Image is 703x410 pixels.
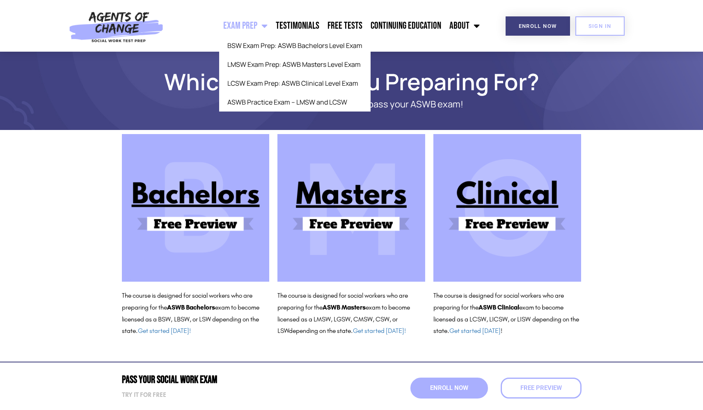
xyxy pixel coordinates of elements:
a: Enroll Now [410,378,488,399]
a: About [445,16,484,36]
p: The course is designed for social workers who are preparing for the exam to become licensed as a ... [122,290,270,337]
a: Continuing Education [366,16,445,36]
h1: Which Exam Are You Preparing For? [118,72,586,91]
span: . ! [447,327,502,335]
a: SIGN IN [575,16,625,36]
a: Testimonials [272,16,323,36]
p: The course is designed for social workers who are preparing for the exam to become licensed as a ... [277,290,425,337]
b: ASWB Clinical [479,303,519,311]
a: Get started [DATE]! [138,327,191,335]
a: Get started [DATE]! [353,327,406,335]
span: Enroll Now [519,23,557,29]
ul: Exam Prep [219,36,371,112]
h2: Pass Your Social Work Exam [122,375,348,385]
a: Enroll Now [506,16,570,36]
a: LCSW Exam Prep: ASWB Clinical Level Exam [219,74,371,93]
p: The course is designed for social workers who are preparing for the exam to become licensed as a ... [433,290,581,337]
a: ASWB Practice Exam – LMSW and LCSW [219,93,371,112]
a: Get started [DATE] [449,327,501,335]
span: Enroll Now [430,385,468,391]
nav: Menu [168,16,484,36]
span: SIGN IN [589,23,611,29]
strong: Try it for free [122,391,166,399]
b: ASWB Masters [323,303,366,311]
b: ASWB Bachelors [167,303,215,311]
a: LMSW Exam Prep: ASWB Masters Level Exam [219,55,371,74]
a: Free Preview [501,378,582,399]
a: BSW Exam Prep: ASWB Bachelors Level Exam [219,36,371,55]
p: Agents of Change will help you pass your ASWB exam! [151,99,553,109]
span: Free Preview [520,385,562,391]
span: depending on the state. [289,327,406,335]
a: Exam Prep [219,16,272,36]
a: Free Tests [323,16,366,36]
